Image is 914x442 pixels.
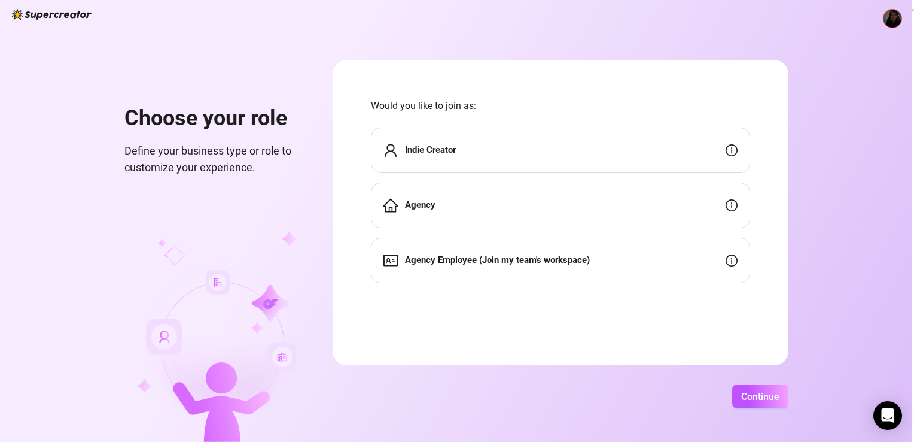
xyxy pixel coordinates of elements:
[383,143,398,158] span: user
[726,199,738,211] span: info-circle
[124,143,304,177] span: Define your business type or role to customize your experience.
[405,144,456,155] strong: Indie Creator
[124,105,304,132] h1: Choose your role
[873,401,902,430] div: Open Intercom Messenger
[12,9,92,20] img: logo
[405,199,435,210] strong: Agency
[383,198,398,213] span: home
[383,253,398,268] span: idcard
[741,391,779,402] span: Continue
[405,255,590,265] strong: Agency Employee (Join my team's workspace)
[726,144,738,156] span: info-circle
[732,385,788,408] button: Continue
[726,255,738,267] span: info-circle
[883,10,901,28] img: ACg8ocLDLX3tjkviupIr4Vze4L5qfeVdfm-9IJBSfFHZzpOsWJIPV3Px=s96-c
[371,98,750,113] span: Would you like to join as:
